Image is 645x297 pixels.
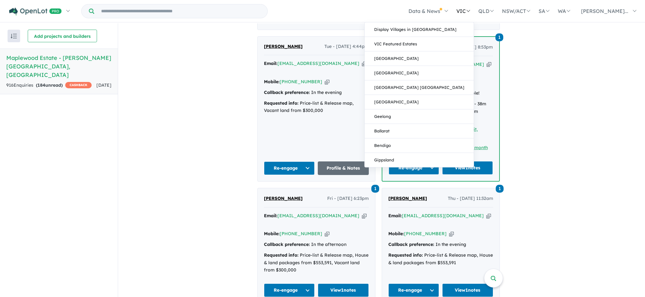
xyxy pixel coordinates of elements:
strong: Requested info: [264,252,299,258]
button: Re-engage [264,161,315,175]
img: Openlot PRO Logo White [9,8,62,15]
span: 184 [37,82,45,88]
strong: Mobile: [264,79,280,84]
button: Add projects and builders [28,30,97,42]
a: Geelong [365,109,474,124]
button: Re-engage [388,283,439,297]
button: Copy [325,79,329,85]
span: [PERSON_NAME] [264,44,303,49]
a: [GEOGRAPHIC_DATA] [365,51,474,66]
strong: Email: [264,213,277,218]
a: [GEOGRAPHIC_DATA] [GEOGRAPHIC_DATA] [365,80,474,95]
a: 1 [371,184,379,193]
a: [PHONE_NUMBER] [404,231,447,236]
span: [DATE] [96,82,111,88]
button: Re-engage [389,161,439,175]
strong: Callback preference: [264,242,310,247]
strong: Email: [388,213,402,218]
button: Re-engage [264,283,315,297]
strong: Requested info: [264,100,299,106]
span: 1 [496,185,504,193]
button: Copy [449,230,454,237]
strong: Mobile: [388,231,404,236]
a: [PERSON_NAME] [388,195,427,202]
span: [PERSON_NAME] [388,195,427,201]
span: Thu - [DATE] 11:32am [448,195,493,202]
div: In the afternoon [264,241,369,248]
strong: Callback preference: [388,242,434,247]
button: Copy [486,213,491,219]
a: [PERSON_NAME] [264,43,303,50]
a: 1 [496,184,504,193]
a: [PERSON_NAME] [264,195,303,202]
div: Price-list & Release map, House & land packages from $553,591, Vacant land from $300,000 [264,252,369,274]
button: Copy [362,213,367,219]
a: [EMAIL_ADDRESS][DOMAIN_NAME] [277,213,359,218]
div: 916 Enquir ies [6,82,92,89]
a: [PHONE_NUMBER] [280,79,322,84]
a: [GEOGRAPHIC_DATA] [365,66,474,80]
a: Profile & Notes [318,161,369,175]
a: Ballarat [365,124,474,138]
a: Bendigo [365,138,474,153]
a: Display Villages in [GEOGRAPHIC_DATA] [365,22,474,37]
a: [EMAIL_ADDRESS][DOMAIN_NAME] [402,213,484,218]
img: sort.svg [11,34,17,38]
span: 1 [371,185,379,193]
div: In the evening [388,241,493,248]
a: [GEOGRAPHIC_DATA] [365,95,474,109]
a: [EMAIL_ADDRESS][DOMAIN_NAME] [402,61,484,67]
a: View1notes [318,283,369,297]
strong: ( unread) [36,82,63,88]
button: Copy [325,230,329,237]
a: [PHONE_NUMBER] [280,231,322,236]
a: [EMAIL_ADDRESS][DOMAIN_NAME] [277,61,359,66]
div: Price-list & Release map, Vacant land from $300,000 [264,100,369,115]
span: CASHBACK [65,82,92,88]
span: Tue - [DATE] 4:44pm [324,43,369,50]
strong: Mobile: [264,231,280,236]
div: Price-list & Release map, House & land packages from $553,591 [388,252,493,267]
strong: Callback preference: [264,90,310,95]
button: Copy [487,61,491,68]
h5: Maplewood Estate - [PERSON_NAME][GEOGRAPHIC_DATA] , [GEOGRAPHIC_DATA] [6,54,111,79]
span: - 10 Enquir ies [279,18,306,24]
a: View1notes [442,161,493,175]
a: View1notes [442,283,493,297]
input: Try estate name, suburb, builder or developer [95,4,266,18]
span: Fri - [DATE] 6:23pm [327,195,369,202]
span: [PERSON_NAME] [264,195,303,201]
strong: Email: [264,61,277,66]
a: Gippsland [365,153,474,167]
strong: Requested info: [388,252,423,258]
a: VIC Featured Estates [365,37,474,51]
a: 1 [495,33,503,41]
button: Copy [362,60,367,67]
div: In the evening [264,89,369,96]
span: [PERSON_NAME]... [581,8,628,14]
